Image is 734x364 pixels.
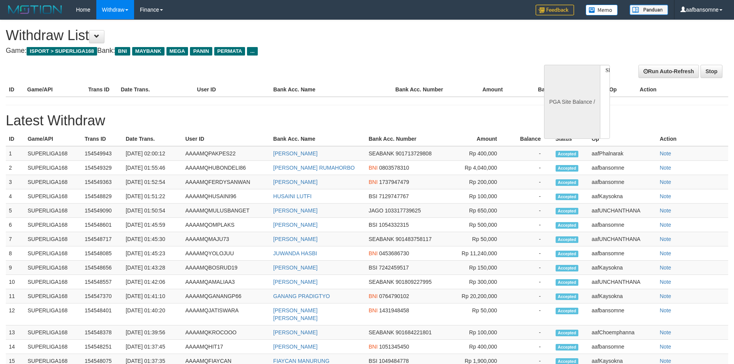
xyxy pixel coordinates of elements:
[123,132,182,146] th: Date Trans.
[457,146,509,161] td: Rp 400,000
[556,293,579,300] span: Accepted
[6,325,25,340] td: 13
[123,204,182,218] td: [DATE] 01:50:54
[273,207,317,214] a: [PERSON_NAME]
[379,344,409,350] span: 1051345450
[379,358,409,364] span: 1049484778
[123,161,182,175] td: [DATE] 01:55:46
[660,150,671,157] a: Note
[544,65,600,139] div: PGA Site Balance /
[214,47,245,56] span: PERMATA
[660,329,671,335] a: Note
[82,175,123,189] td: 154549363
[606,83,637,97] th: Op
[369,236,394,242] span: SEABANK
[25,175,82,189] td: SUPERLIGA168
[270,132,366,146] th: Bank Acc. Name
[273,329,317,335] a: [PERSON_NAME]
[182,303,270,325] td: AAAAMQJATISWARA
[25,232,82,246] td: SUPERLIGA168
[273,344,317,350] a: [PERSON_NAME]
[637,83,728,97] th: Action
[6,204,25,218] td: 5
[25,161,82,175] td: SUPERLIGA168
[6,83,24,97] th: ID
[123,218,182,232] td: [DATE] 01:45:59
[509,303,553,325] td: -
[182,289,270,303] td: AAAAMQGANANGP66
[123,340,182,354] td: [DATE] 01:37:45
[6,246,25,261] td: 8
[457,325,509,340] td: Rp 100,000
[273,150,317,157] a: [PERSON_NAME]
[25,340,82,354] td: SUPERLIGA168
[82,289,123,303] td: 154547370
[82,204,123,218] td: 154549090
[396,329,432,335] span: 901684221801
[588,303,657,325] td: aafbansomne
[273,293,330,299] a: GANANG PRADIGTYO
[25,132,82,146] th: Game/API
[588,161,657,175] td: aafbansomne
[509,189,553,204] td: -
[457,175,509,189] td: Rp 200,000
[6,161,25,175] td: 2
[123,146,182,161] td: [DATE] 02:00:12
[660,279,671,285] a: Note
[6,275,25,289] td: 10
[182,161,270,175] td: AAAAMQHUBONDELI86
[556,208,579,214] span: Accepted
[379,265,409,271] span: 7242459517
[385,207,421,214] span: 103317739625
[457,289,509,303] td: Rp 20,200,000
[588,189,657,204] td: aafKaysokna
[25,289,82,303] td: SUPERLIGA168
[457,189,509,204] td: Rp 100,000
[369,293,378,299] span: BNI
[6,289,25,303] td: 11
[457,204,509,218] td: Rp 650,000
[273,179,317,185] a: [PERSON_NAME]
[123,275,182,289] td: [DATE] 01:42:06
[369,193,378,199] span: BSI
[457,218,509,232] td: Rp 500,000
[82,275,123,289] td: 154548557
[588,246,657,261] td: aafbansomne
[369,265,378,271] span: BSI
[556,279,579,286] span: Accepted
[273,165,355,171] a: [PERSON_NAME] RUMAHORBO
[194,83,270,97] th: User ID
[25,246,82,261] td: SUPERLIGA168
[123,246,182,261] td: [DATE] 01:45:23
[182,175,270,189] td: AAAAMQFERDYSANWAN
[588,325,657,340] td: aafChoemphanna
[396,236,432,242] span: 901483758117
[123,303,182,325] td: [DATE] 01:40:20
[123,232,182,246] td: [DATE] 01:45:30
[509,232,553,246] td: -
[273,307,317,321] a: [PERSON_NAME] [PERSON_NAME]
[379,179,409,185] span: 1737947479
[457,132,509,146] th: Amount
[273,193,312,199] a: HUSAINI LUTFI
[182,325,270,340] td: AAAAMQKROCOOO
[556,251,579,257] span: Accepted
[82,189,123,204] td: 154548829
[6,218,25,232] td: 6
[556,236,579,243] span: Accepted
[660,165,671,171] a: Note
[247,47,257,56] span: ...
[556,330,579,336] span: Accepted
[182,340,270,354] td: AAAAMQHIT17
[588,218,657,232] td: aafbansomne
[182,204,270,218] td: AAAAMQMULUSBANGET
[588,232,657,246] td: aafUNCHANTHANA
[166,47,188,56] span: MEGA
[509,161,553,175] td: -
[660,265,671,271] a: Note
[556,165,579,172] span: Accepted
[25,325,82,340] td: SUPERLIGA168
[118,83,194,97] th: Date Trans.
[132,47,165,56] span: MAYBANK
[6,232,25,246] td: 7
